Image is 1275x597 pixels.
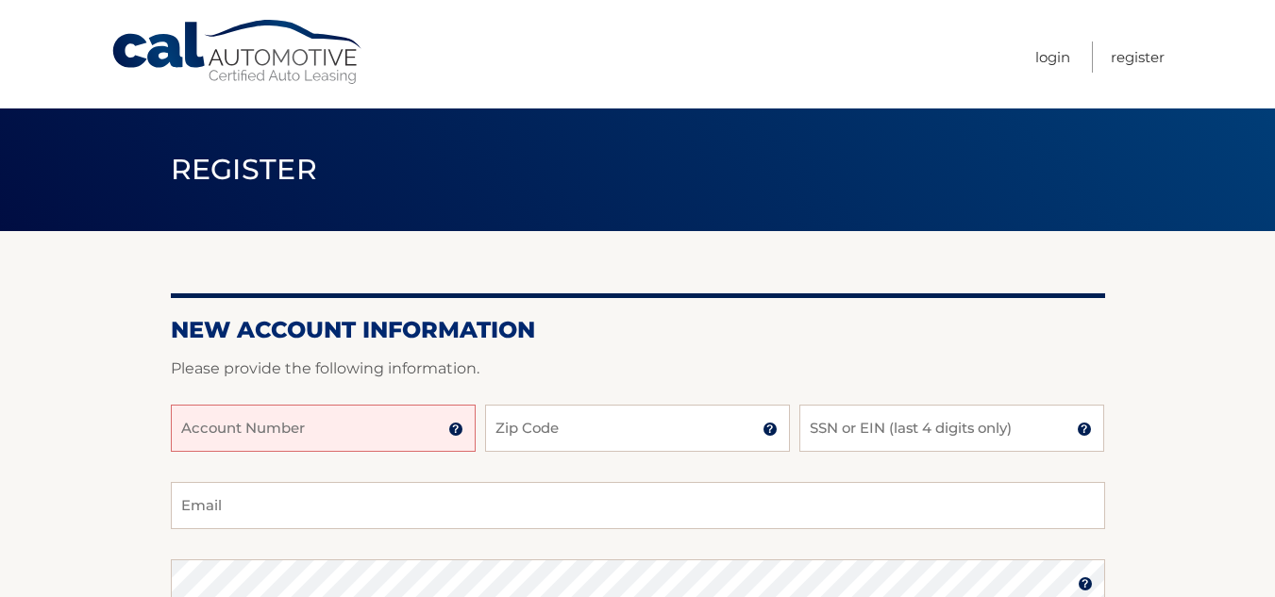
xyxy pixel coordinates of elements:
a: Cal Automotive [110,19,365,86]
span: Register [171,152,318,187]
a: Register [1111,41,1165,73]
h2: New Account Information [171,316,1105,344]
img: tooltip.svg [1078,576,1093,591]
img: tooltip.svg [448,422,463,437]
input: SSN or EIN (last 4 digits only) [799,405,1104,452]
a: Login [1035,41,1070,73]
input: Account Number [171,405,476,452]
input: Email [171,482,1105,529]
img: tooltip.svg [1077,422,1092,437]
img: tooltip.svg [763,422,778,437]
input: Zip Code [485,405,790,452]
p: Please provide the following information. [171,356,1105,382]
